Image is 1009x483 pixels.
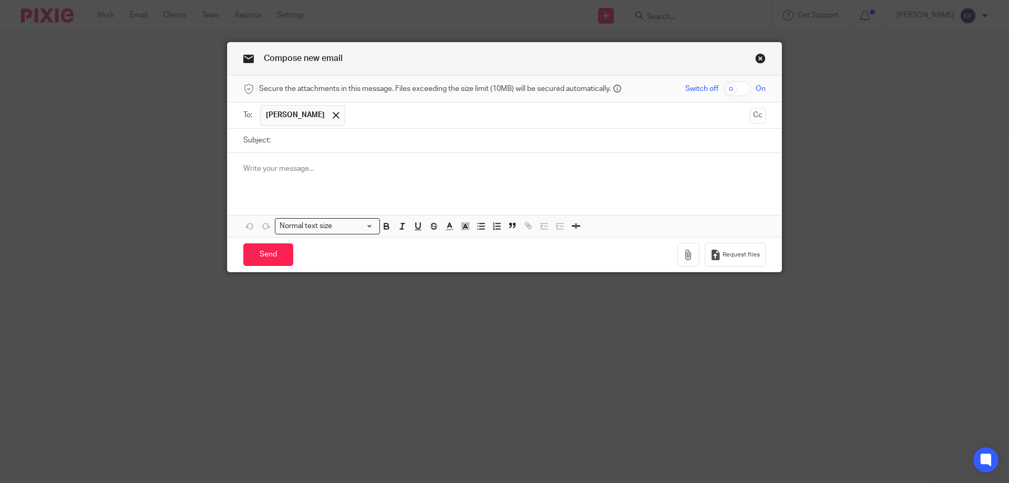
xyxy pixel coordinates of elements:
button: Request files [705,243,766,266]
span: Request files [723,251,760,259]
span: Secure the attachments in this message. Files exceeding the size limit (10MB) will be secured aut... [259,84,611,94]
span: Switch off [685,84,718,94]
div: Search for option [275,218,380,234]
input: Search for option [336,221,374,232]
a: Close this dialog window [755,53,766,67]
span: On [756,84,766,94]
input: Send [243,243,293,266]
span: Normal text size [277,221,335,232]
button: Cc [750,108,766,124]
span: Compose new email [264,54,343,63]
label: Subject: [243,135,271,146]
span: [PERSON_NAME] [266,110,325,120]
label: To: [243,110,255,120]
